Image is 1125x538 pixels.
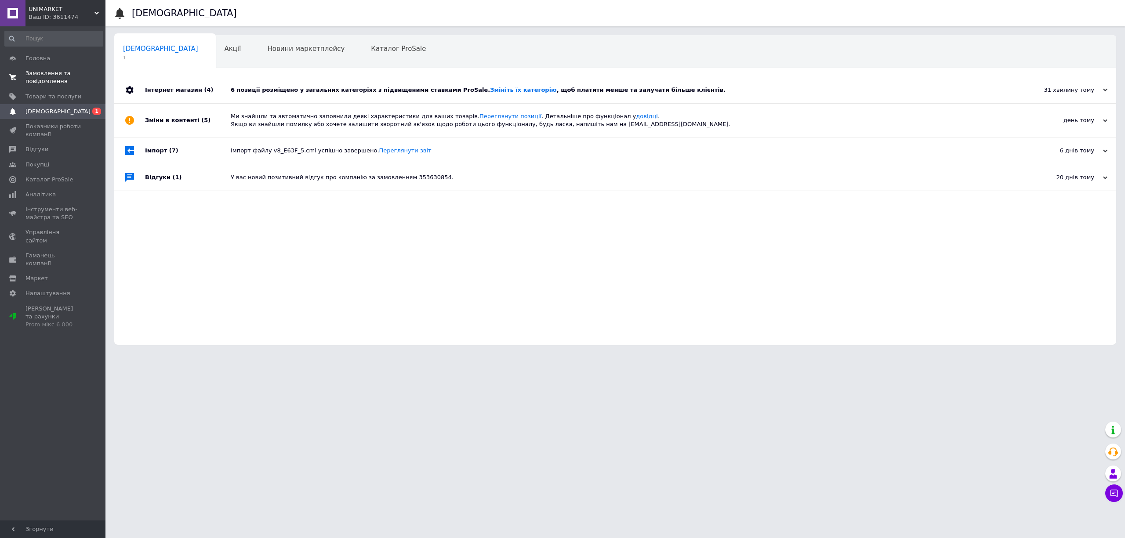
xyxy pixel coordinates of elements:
a: Переглянути звіт [379,147,432,154]
span: Управління сайтом [25,228,81,244]
button: Чат з покупцем [1105,484,1123,502]
div: Імпорт файлу v8_E63F_5.cml успішно завершено. [231,147,1020,155]
div: день тому [1020,116,1107,124]
div: 31 хвилину тому [1020,86,1107,94]
span: Новини маркетплейсу [267,45,345,53]
span: Маркет [25,274,48,282]
span: (1) [173,174,182,181]
div: Інтернет магазин [145,77,231,103]
span: 1 [92,108,101,115]
a: довідці [636,113,658,119]
span: UNIMARKET [29,5,94,13]
span: Покупці [25,161,49,169]
span: Гаманець компанії [25,252,81,267]
div: 6 днів тому [1020,147,1107,155]
span: (5) [201,117,210,123]
div: Ваш ID: 3611474 [29,13,105,21]
span: Аналітика [25,191,56,199]
span: Товари та послуги [25,93,81,101]
span: 1 [123,54,198,61]
div: Ми знайшли та автоматично заповнили деякі характеристики для ваших товарів. . Детальніше про функ... [231,112,1020,128]
span: Головна [25,54,50,62]
span: Показники роботи компанії [25,123,81,138]
span: Інструменти веб-майстра та SEO [25,206,81,221]
a: Змініть їх категорію [490,87,556,93]
span: (7) [169,147,178,154]
span: [DEMOGRAPHIC_DATA] [123,45,198,53]
span: Замовлення та повідомлення [25,69,81,85]
div: Зміни в контенті [145,104,231,137]
span: [DEMOGRAPHIC_DATA] [25,108,91,116]
div: Відгуки [145,164,231,191]
div: 20 днів тому [1020,173,1107,181]
div: У вас новий позитивний відгук про компанію за замовленням 353630854. [231,173,1020,181]
span: Налаштування [25,289,70,297]
div: Prom мікс 6 000 [25,321,81,329]
span: Каталог ProSale [25,176,73,184]
span: Каталог ProSale [371,45,426,53]
div: Імпорт [145,137,231,164]
h1: [DEMOGRAPHIC_DATA] [132,8,237,18]
input: Пошук [4,31,103,47]
span: (4) [204,87,213,93]
a: Переглянути позиції [479,113,541,119]
span: [PERSON_NAME] та рахунки [25,305,81,329]
div: 6 позиції розміщено у загальних категоріях з підвищеними ставками ProSale. , щоб платити менше та... [231,86,1020,94]
span: Акції [225,45,241,53]
span: Відгуки [25,145,48,153]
